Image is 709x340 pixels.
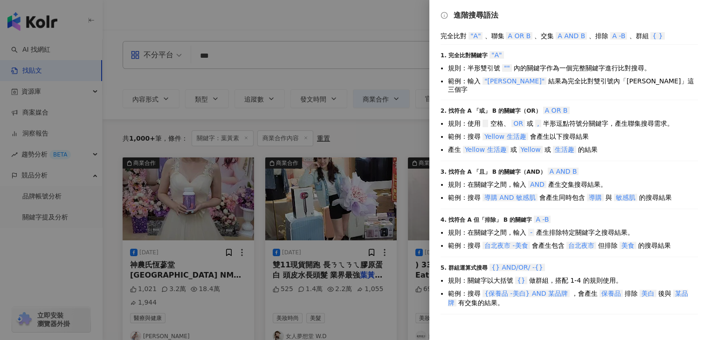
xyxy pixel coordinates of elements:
[448,228,698,237] li: 規則：在關鍵字之間，輸入 產生排除特定關鍵字之搜尋結果。
[640,290,656,297] span: 美白
[519,146,543,153] span: Yellow
[548,168,579,175] span: A AND B
[441,50,698,60] div: 1. 完全比對關鍵字
[511,120,525,127] span: OR
[448,193,698,202] li: 範例：搜尋 會產生同時包含 與 的搜尋結果
[543,107,570,114] span: A OR B
[535,120,541,127] span: ,
[448,180,698,189] li: 規則：在關鍵字之間，輸入 產生交集搜尋結果。
[553,146,576,153] span: 生活趣
[528,181,546,188] span: AND
[482,133,528,140] span: Yellow 生活趣
[489,264,545,271] span: {} AND/OR/ -{}
[448,63,698,73] li: 規則：半形雙引號 內的關鍵字作為一個完整關鍵字進行比對搜尋。
[566,242,596,249] span: 台北夜市
[587,194,604,201] span: 導購
[614,194,637,201] span: 敏感肌
[556,32,587,40] span: A AND B
[650,32,664,40] span: { }
[448,76,698,93] li: 範例：輸入 結果為完全比對雙引號內「[PERSON_NAME]」這三個字
[448,241,698,250] li: 範例：搜尋 會產生包含 但排除 的搜尋結果
[468,32,482,40] span: "A"
[482,290,570,297] span: {保養品 -美白} AND 某品牌
[502,64,512,72] span: ""
[482,77,546,85] span: "[PERSON_NAME]"
[441,263,698,272] div: 5. 群組運算式搜尋
[448,145,698,154] li: 產生 或 或 的結果
[448,119,698,128] li: 規則：使用 空格、 或 半形逗點符號分關鍵字，產生聯集搜尋需求。
[515,277,527,284] span: {}
[463,146,509,153] span: Yellow 生活趣
[620,242,636,249] span: 美食
[441,106,698,115] div: 2. 找符合 A 「或」 B 的關鍵字（OR）
[482,194,537,201] span: 導購 AND 敏感肌
[441,31,698,41] div: 完全比對 、聯集 、交集 、排除 、群組
[482,242,530,249] span: 台北夜市 -美食
[610,32,627,40] span: A -B
[448,289,698,307] li: 範例：搜尋 ，會產生 排除 後與 有交集的結果。
[506,32,532,40] span: A OR B
[534,216,551,223] span: A -B
[489,51,503,59] span: "A"
[528,229,534,236] span: -
[441,215,698,224] div: 4. 找符合 A 但「排除」 B 的關鍵字
[448,132,698,141] li: 範例：搜尋 會產生以下搜尋結果
[599,290,623,297] span: 保養品
[441,167,698,176] div: 3. 找符合 A 「且」 B 的關鍵字（AND）
[441,11,698,20] div: 進階搜尋語法
[448,276,698,285] li: 規則：關鍵字以大括號 做群組，搭配 1-4 的規則使用。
